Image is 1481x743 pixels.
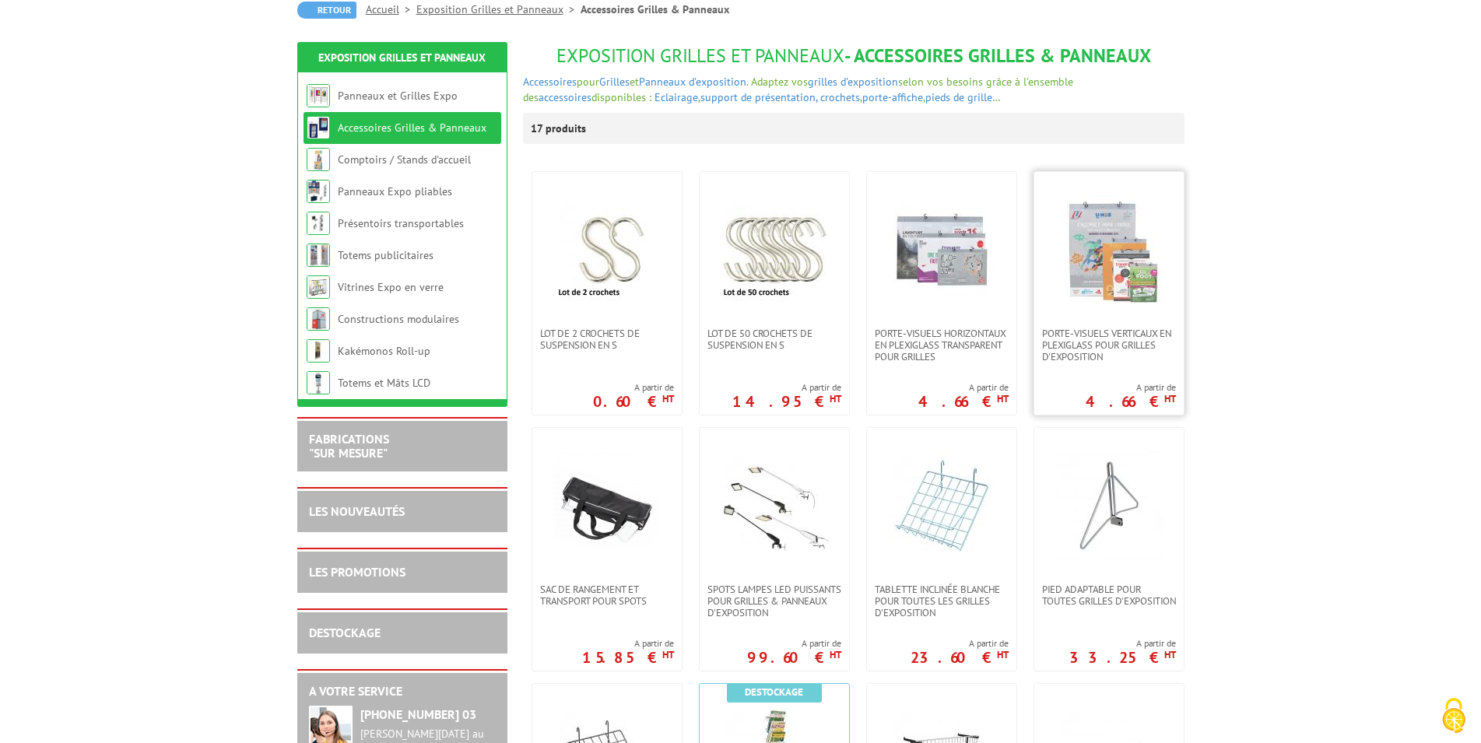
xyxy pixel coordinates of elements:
[591,90,651,104] span: disponibles :
[745,685,803,699] b: Destockage
[338,248,433,262] a: Totems publicitaires
[630,75,639,89] span: et
[309,564,405,580] a: LES PROMOTIONS
[1086,381,1176,394] span: A partir de
[532,328,682,351] a: Lot de 2 crochets de suspension en S
[720,195,829,304] img: Lot de 50 crochets de suspension en S
[1069,637,1176,650] span: A partir de
[307,116,330,139] img: Accessoires Grilles & Panneaux
[700,328,849,351] a: Lot de 50 crochets de suspension en S
[911,653,1009,662] p: 23.60 €
[830,648,841,661] sup: HT
[1069,653,1176,662] p: 33.25 €
[867,584,1016,619] a: Tablette inclinée blanche pour toutes les grilles d'exposition
[1042,584,1176,607] span: Pied adaptable pour toutes grilles d'exposition
[318,51,486,65] a: Exposition Grilles et Panneaux
[307,275,330,299] img: Vitrines Expo en verre
[862,90,923,104] a: porte-affiche
[887,195,996,304] img: Porte-visuels horizontaux en plexiglass transparent pour grilles
[639,75,746,89] a: Panneaux d'exposition
[523,75,1073,104] font: , , , …
[338,152,471,166] a: Comptoirs / Stands d'accueil
[887,451,996,560] img: Tablette inclinée blanche pour toutes les grilles d'exposition
[593,381,674,394] span: A partir de
[1034,328,1184,363] a: Porte-visuels verticaux en plexiglass pour grilles d'exposition
[816,90,860,104] a: , crochets
[808,75,898,89] a: grilles d'exposition
[1055,451,1163,560] img: Pied adaptable pour toutes grilles d'exposition
[918,381,1009,394] span: A partir de
[309,503,405,519] a: LES NOUVEAUTÉS
[338,280,444,294] a: Vitrines Expo en verre
[662,648,674,661] sup: HT
[532,584,682,607] a: Sac de rangement et transport pour spots
[366,2,416,16] a: Accueil
[307,339,330,363] img: Kakémonos Roll-up
[662,392,674,405] sup: HT
[867,328,1016,363] a: Porte-visuels horizontaux en plexiglass transparent pour grilles
[338,216,464,230] a: Présentoirs transportables
[307,244,330,267] img: Totems publicitaires
[523,75,577,89] a: Accessoires
[539,90,591,104] a: accessoires
[582,653,674,662] p: 15.85 €
[577,75,599,89] span: pour
[297,2,356,19] a: Retour
[599,75,630,89] a: Grilles
[523,46,1184,66] h1: - Accessoires Grilles & Panneaux
[747,637,841,650] span: A partir de
[307,307,330,331] img: Constructions modulaires
[360,706,476,722] strong: [PHONE_NUMBER] 03
[1434,696,1473,735] img: Cookies (fenêtre modale)
[307,84,330,107] img: Panneaux et Grilles Expo
[540,328,674,351] span: Lot de 2 crochets de suspension en S
[1055,195,1163,304] img: Porte-visuels verticaux en plexiglass pour grilles d'exposition
[309,625,381,640] a: DESTOCKAGE
[1086,397,1176,406] p: 4.66 €
[556,44,844,68] span: Exposition Grilles et Panneaux
[1042,328,1176,363] span: Porte-visuels verticaux en plexiglass pour grilles d'exposition
[338,89,458,103] a: Panneaux et Grilles Expo
[1427,690,1481,743] button: Cookies (fenêtre modale)
[732,381,841,394] span: A partir de
[911,637,1009,650] span: A partir de
[918,397,1009,406] p: 4.66 €
[338,344,430,358] a: Kakémonos Roll-up
[700,90,816,104] a: support de présentation
[582,637,674,650] span: A partir de
[720,451,829,560] img: SPOTS LAMPES LED PUISSANTS POUR GRILLES & PANNEAUX d'exposition
[338,184,452,198] a: Panneaux Expo pliables
[707,328,841,351] span: Lot de 50 crochets de suspension en S
[307,148,330,171] img: Comptoirs / Stands d'accueil
[593,397,674,406] p: 0.60 €
[747,653,841,662] p: 99.60 €
[307,371,330,394] img: Totems et Mâts LCD
[531,113,589,144] p: 17 produits
[655,90,698,104] a: Eclairage
[309,685,496,699] h2: A votre service
[1164,648,1176,661] sup: HT
[875,584,1009,619] span: Tablette inclinée blanche pour toutes les grilles d'exposition
[1034,584,1184,607] a: Pied adaptable pour toutes grilles d'exposition
[523,75,1073,104] span: selon vos besoins grâce à l'ensemble des
[338,376,430,390] a: Totems et Mâts LCD
[553,451,662,560] img: Sac de rangement et transport pour spots
[1164,392,1176,405] sup: HT
[997,648,1009,661] sup: HT
[553,195,662,304] img: Lot de 2 crochets de suspension en S
[746,75,808,89] span: . Adaptez vos
[707,584,841,619] span: SPOTS LAMPES LED PUISSANTS POUR GRILLES & PANNEAUX d'exposition
[700,584,849,619] a: SPOTS LAMPES LED PUISSANTS POUR GRILLES & PANNEAUX d'exposition
[925,90,992,104] a: pieds de grille
[875,328,1009,363] span: Porte-visuels horizontaux en plexiglass transparent pour grilles
[307,180,330,203] img: Panneaux Expo pliables
[997,392,1009,405] sup: HT
[581,2,729,17] li: Accessoires Grilles & Panneaux
[540,584,674,607] span: Sac de rangement et transport pour spots
[830,392,841,405] sup: HT
[307,212,330,235] img: Présentoirs transportables
[732,397,841,406] p: 14.95 €
[309,431,389,461] a: FABRICATIONS"Sur Mesure"
[338,121,486,135] a: Accessoires Grilles & Panneaux
[338,312,459,326] a: Constructions modulaires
